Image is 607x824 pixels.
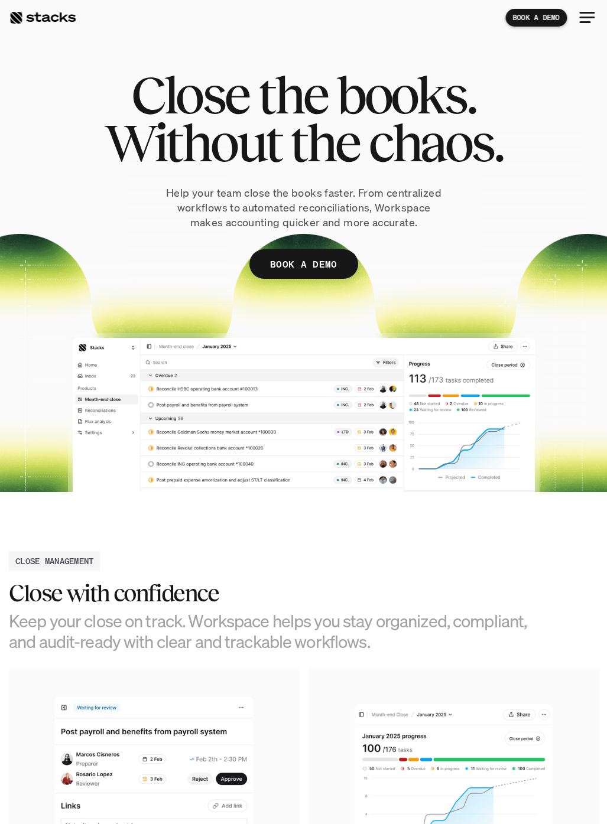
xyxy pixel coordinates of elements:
span: chaos. [368,119,503,167]
p: BOOK A DEMO [270,255,337,272]
p: BOOK A DEMO [512,14,560,22]
h2: Close with confidence [9,580,541,606]
p: Help your team close the books faster. From centralized workflows to automated reconciliations, W... [132,185,475,230]
a: BOOK A DEMO [249,249,358,279]
span: books. [336,71,476,119]
span: Close [131,71,249,119]
span: the [258,71,327,119]
a: BOOK A DEMO [505,9,567,27]
span: the [290,119,359,167]
h2: CLOSE MANAGEMENT [15,555,93,567]
h3: Keep your close on track. Workspace helps you stay organized, compliant, and audit-ready with cle... [9,611,541,652]
span: Without [104,119,281,167]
